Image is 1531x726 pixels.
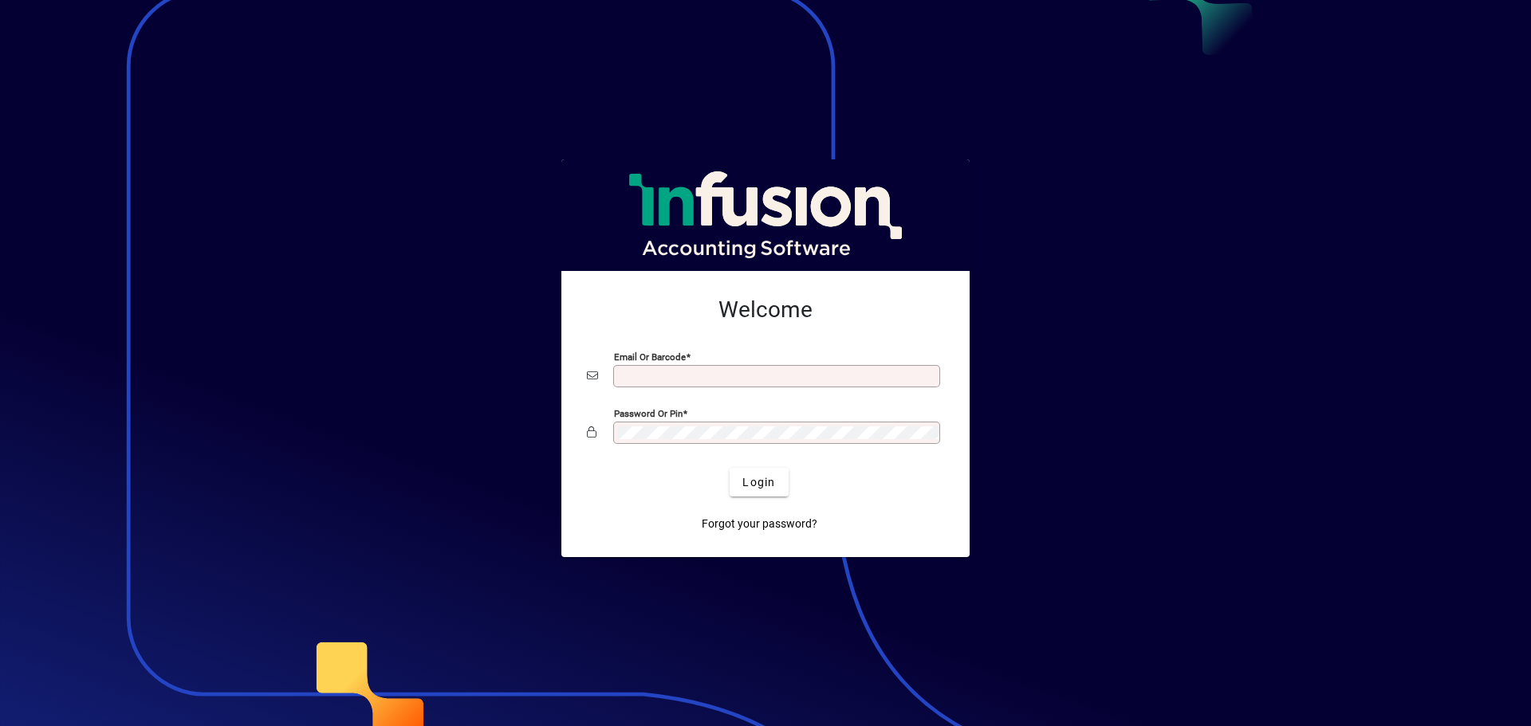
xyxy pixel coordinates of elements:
[702,516,817,532] span: Forgot your password?
[587,296,944,324] h2: Welcome
[614,351,686,363] mat-label: Email or Barcode
[695,509,824,538] a: Forgot your password?
[730,468,788,496] button: Login
[742,474,775,491] span: Login
[614,408,683,419] mat-label: Password or Pin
